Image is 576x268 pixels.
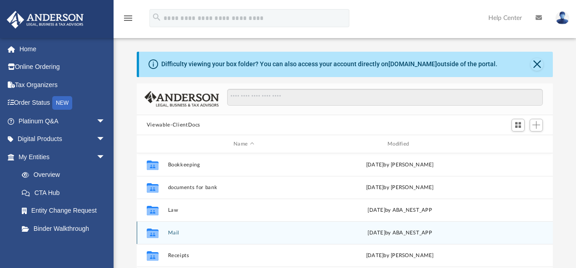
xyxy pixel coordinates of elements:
[324,229,476,237] div: by ABA_NEST_APP
[52,96,72,110] div: NEW
[531,58,543,71] button: Close
[13,202,119,220] a: Entity Change Request
[96,148,114,166] span: arrow_drop_down
[324,184,476,192] div: [DATE] by [PERSON_NAME]
[13,238,114,256] a: My Blueprint
[511,119,525,132] button: Switch to Grid View
[6,130,119,148] a: Digital Productsarrow_drop_down
[6,94,119,112] a: Order StatusNEW
[152,12,162,22] i: search
[96,112,114,131] span: arrow_drop_down
[123,13,134,24] i: menu
[13,184,119,202] a: CTA Hub
[147,121,200,129] button: Viewable-ClientDocs
[388,60,437,68] a: [DOMAIN_NAME]
[168,207,320,213] button: Law
[530,119,543,132] button: Add
[168,162,320,168] button: Bookkeeping
[323,140,476,148] div: Modified
[227,89,543,106] input: Search files and folders
[324,206,476,214] div: [DATE] by ABA_NEST_APP
[96,130,114,149] span: arrow_drop_down
[167,140,319,148] div: Name
[141,140,164,148] div: id
[161,59,497,69] div: Difficulty viewing your box folder? You can also access your account directly on outside of the p...
[6,112,119,130] a: Platinum Q&Aarrow_drop_down
[168,230,320,236] button: Mail
[6,58,119,76] a: Online Ordering
[6,148,119,166] a: My Entitiesarrow_drop_down
[123,17,134,24] a: menu
[13,166,119,184] a: Overview
[6,40,119,58] a: Home
[168,185,320,190] button: documents for bank
[168,253,320,258] button: Receipts
[480,140,543,148] div: id
[4,11,86,29] img: Anderson Advisors Platinum Portal
[324,252,476,260] div: [DATE] by [PERSON_NAME]
[13,219,119,238] a: Binder Walkthrough
[556,11,569,24] img: User Pic
[367,230,385,235] span: [DATE]
[324,161,476,169] div: [DATE] by [PERSON_NAME]
[6,76,119,94] a: Tax Organizers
